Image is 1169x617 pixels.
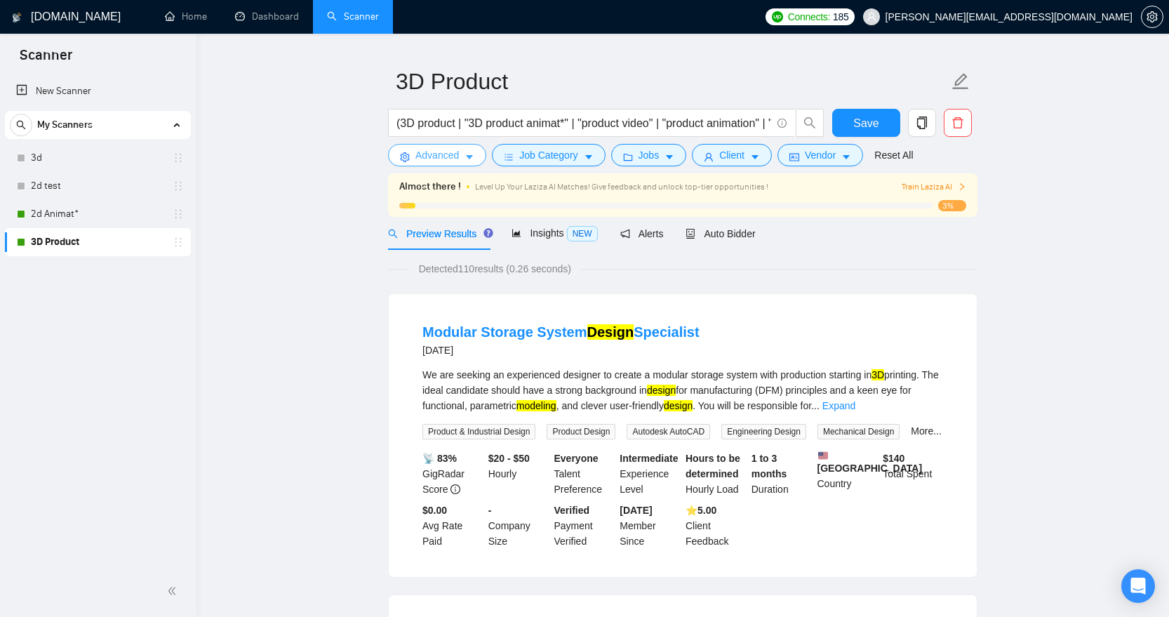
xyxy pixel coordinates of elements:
[482,227,495,239] div: Tooltip anchor
[173,237,184,248] span: holder
[620,505,652,516] b: [DATE]
[832,109,900,137] button: Save
[504,152,514,162] span: bars
[488,505,492,516] b: -
[399,179,461,194] span: Almost there !
[789,152,799,162] span: idcard
[519,147,577,163] span: Job Category
[486,451,552,497] div: Hourly
[554,505,590,516] b: Verified
[173,180,184,192] span: holder
[409,261,581,277] span: Detected 110 results (0.26 seconds)
[173,152,184,164] span: holder
[1141,11,1163,22] a: setting
[5,111,191,256] li: My Scanners
[327,11,379,22] a: searchScanner
[664,152,674,162] span: caret-down
[422,505,447,516] b: $0.00
[31,172,164,200] a: 2d test
[880,451,946,497] div: Total Spent
[818,451,828,460] img: 🇺🇸
[647,385,676,396] mark: design
[951,72,970,91] span: edit
[173,208,184,220] span: holder
[867,12,876,22] span: user
[692,144,772,166] button: userClientcaret-down
[686,453,740,479] b: Hours to be determined
[492,144,605,166] button: barsJob Categorycaret-down
[883,453,904,464] b: $ 140
[420,451,486,497] div: GigRadar Score
[516,400,556,411] mark: modeling
[10,114,32,136] button: search
[16,77,180,105] a: New Scanner
[475,182,768,192] span: Level Up Your Laziza AI Matches! Give feedback and unlock top-tier opportunities !
[841,152,851,162] span: caret-down
[422,424,535,439] span: Product & Industrial Design
[944,109,972,137] button: delete
[11,120,32,130] span: search
[235,11,299,22] a: dashboardDashboard
[686,505,716,516] b: ⭐️ 5.00
[719,147,744,163] span: Client
[772,11,783,22] img: upwork-logo.png
[788,9,830,25] span: Connects:
[1141,6,1163,28] button: setting
[422,342,700,359] div: [DATE]
[623,152,633,162] span: folder
[874,147,913,163] a: Reset All
[796,117,823,129] span: search
[388,228,489,239] span: Preview Results
[165,11,207,22] a: homeHome
[552,451,617,497] div: Talent Preference
[909,117,935,129] span: copy
[422,367,943,413] div: We are seeking an experienced designer to create a modular storage system with production startin...
[704,152,714,162] span: user
[911,425,942,437] a: More...
[811,400,820,411] span: ...
[639,147,660,163] span: Jobs
[31,200,164,228] a: 2d Animat*
[31,228,164,256] a: 3D Product
[805,147,836,163] span: Vendor
[422,453,457,464] b: 📡 83%
[902,180,966,194] button: Train Laziza AI
[815,451,881,497] div: Country
[620,229,630,239] span: notification
[620,453,678,464] b: Intermediate
[400,152,410,162] span: setting
[465,152,474,162] span: caret-down
[512,227,597,239] span: Insights
[8,45,83,74] span: Scanner
[567,226,598,241] span: NEW
[627,424,710,439] span: Autodesk AutoCAD
[12,6,22,29] img: logo
[396,114,771,132] input: Search Freelance Jobs...
[944,117,971,129] span: delete
[5,77,191,105] li: New Scanner
[817,451,923,474] b: [GEOGRAPHIC_DATA]
[617,451,683,497] div: Experience Level
[777,119,787,128] span: info-circle
[871,369,884,380] mark: 3D
[958,183,966,191] span: right
[450,484,460,494] span: info-circle
[547,424,615,439] span: Product Design
[686,228,755,239] span: Auto Bidder
[751,453,787,479] b: 1 to 3 months
[554,453,599,464] b: Everyone
[664,400,693,411] mark: design
[587,324,634,340] mark: Design
[167,584,181,598] span: double-left
[777,144,863,166] button: idcardVendorcaret-down
[611,144,687,166] button: folderJobscaret-down
[721,424,806,439] span: Engineering Design
[388,229,398,239] span: search
[750,152,760,162] span: caret-down
[1142,11,1163,22] span: setting
[749,451,815,497] div: Duration
[853,114,879,132] span: Save
[396,64,949,99] input: Scanner name...
[833,9,848,25] span: 185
